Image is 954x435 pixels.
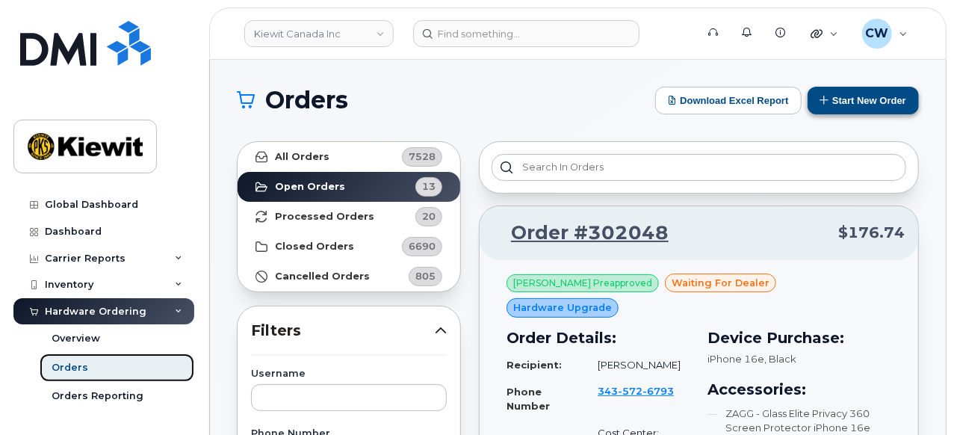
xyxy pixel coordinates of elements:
span: 343 [598,385,674,397]
span: 20 [422,209,436,223]
a: All Orders7528 [238,142,460,172]
strong: Open Orders [275,181,345,193]
span: Orders [265,89,348,111]
td: [PERSON_NAME] [584,352,690,378]
strong: Cancelled Orders [275,271,370,283]
iframe: Messenger Launcher [889,370,943,424]
span: 6793 [642,385,674,397]
span: [PERSON_NAME] Preapproved [513,277,652,290]
label: Username [251,369,447,379]
span: 805 [415,269,436,283]
h3: Accessories: [708,378,892,401]
input: Search in orders [492,154,906,181]
span: waiting for dealer [672,276,769,290]
span: 7528 [409,149,436,164]
button: Start New Order [808,87,919,114]
span: 6690 [409,239,436,253]
strong: Processed Orders [275,211,374,223]
span: $176.74 [838,222,905,244]
a: Order #302048 [493,220,669,247]
a: Cancelled Orders805 [238,262,460,291]
button: Download Excel Report [655,87,802,114]
a: Open Orders13 [238,172,460,202]
h3: Order Details: [507,327,690,349]
span: , Black [765,353,797,365]
span: 572 [618,385,642,397]
h3: Device Purchase: [708,327,892,349]
strong: All Orders [275,151,329,163]
span: Filters [251,320,435,342]
span: Hardware Upgrade [513,300,612,315]
a: 3435726793 [598,385,674,411]
strong: Recipient: [507,359,562,371]
a: Closed Orders6690 [238,232,460,262]
span: 13 [422,179,436,194]
strong: Phone Number [507,386,550,412]
strong: Closed Orders [275,241,354,253]
a: Processed Orders20 [238,202,460,232]
span: iPhone 16e [708,353,765,365]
